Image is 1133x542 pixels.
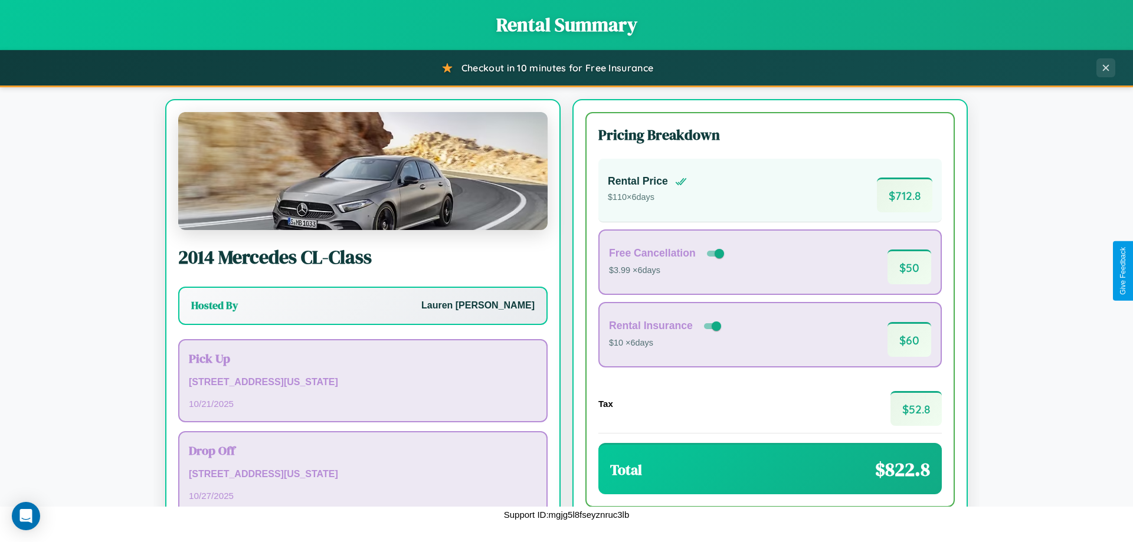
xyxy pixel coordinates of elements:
p: $ 110 × 6 days [608,190,687,205]
p: $10 × 6 days [609,336,723,351]
h4: Free Cancellation [609,247,696,259]
h4: Rental Insurance [609,320,693,332]
p: Support ID: mgjg5l8fseyznruc3lb [504,507,630,523]
h1: Rental Summary [12,12,1121,38]
h3: Pick Up [189,350,537,367]
h2: 2014 Mercedes CL-Class [178,244,548,270]
img: Mercedes CL-Class [178,112,548,230]
div: Open Intercom Messenger [12,502,40,530]
p: 10 / 21 / 2025 [189,396,537,412]
p: [STREET_ADDRESS][US_STATE] [189,374,537,391]
h4: Rental Price [608,175,668,188]
div: Give Feedback [1119,247,1127,295]
span: Checkout in 10 minutes for Free Insurance [461,62,653,74]
p: [STREET_ADDRESS][US_STATE] [189,466,537,483]
h3: Total [610,460,642,479]
p: Lauren [PERSON_NAME] [421,297,535,314]
h3: Drop Off [189,442,537,459]
h3: Hosted By [191,298,238,313]
p: 10 / 27 / 2025 [189,488,537,504]
span: $ 712.8 [877,178,932,212]
p: $3.99 × 6 days [609,263,726,278]
span: $ 60 [888,322,931,357]
span: $ 50 [888,249,931,284]
h3: Pricing Breakdown [598,125,942,144]
h4: Tax [598,399,613,409]
span: $ 52.8 [890,391,942,426]
span: $ 822.8 [875,456,930,482]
